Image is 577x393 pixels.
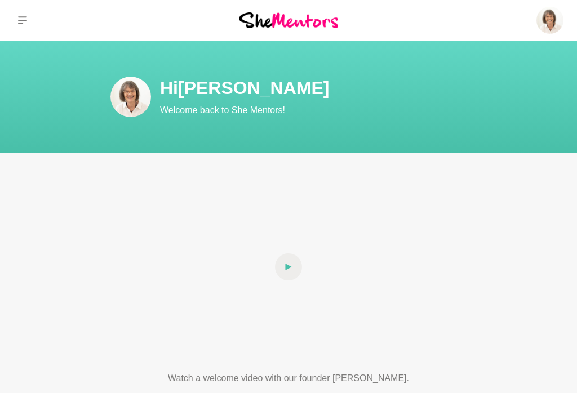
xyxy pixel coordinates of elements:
p: Welcome back to She Mentors! [160,104,545,117]
img: She Mentors Logo [239,12,338,28]
img: Sue Wald [110,77,151,117]
p: Watch a welcome video with our founder [PERSON_NAME]. [126,372,451,385]
img: Sue Wald [536,7,563,34]
h1: Hi [PERSON_NAME] [160,77,545,99]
